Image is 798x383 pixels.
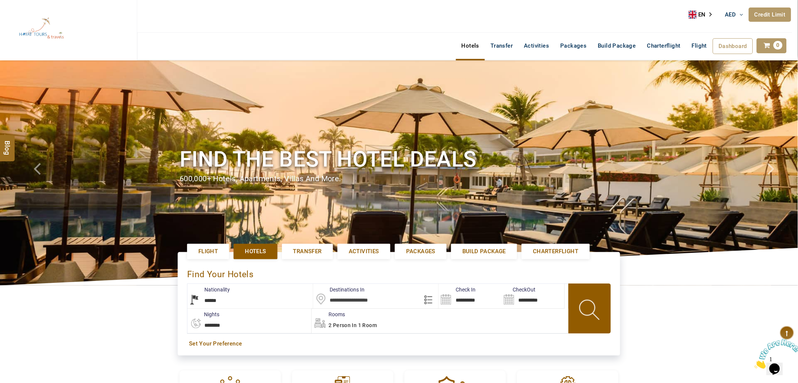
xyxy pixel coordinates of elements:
input: Search [502,284,564,308]
a: EN [689,9,717,20]
a: Activities [519,38,555,53]
label: Destinations In [313,286,365,293]
span: 2 Person in 1 Room [328,322,377,328]
a: Packages [395,244,447,259]
a: Set Your Preference [189,340,609,348]
span: Charterflight [533,248,578,255]
a: Build Package [592,38,642,53]
label: Check In [439,286,475,293]
a: Transfer [282,244,333,259]
label: CheckOut [502,286,536,293]
iframe: chat widget [751,336,798,372]
a: Charterflight [522,244,589,259]
div: Language [689,9,717,20]
label: Nationality [187,286,230,293]
a: Hotels [234,244,277,259]
a: 0 [757,38,787,53]
span: Activities [349,248,379,255]
a: Hotels [456,38,485,53]
span: 0 [774,41,783,50]
span: AED [725,11,736,18]
a: Packages [555,38,592,53]
span: 1 [3,3,6,9]
img: Chat attention grabber [3,3,49,33]
span: Dashboard [719,43,747,50]
a: Flight [187,244,229,259]
label: Rooms [312,311,345,318]
span: Hotels [245,248,266,255]
span: Flight [198,248,218,255]
a: Build Package [451,244,517,259]
label: nights [187,311,219,318]
span: Blog [3,141,12,147]
div: 600,000+ hotels, apartments, villas and more. [180,173,618,184]
h1: Find the best hotel deals [180,145,618,173]
a: Transfer [485,38,518,53]
a: Flight [686,38,712,46]
aside: Language selected: English [689,9,717,20]
span: Charterflight [647,42,681,49]
span: Packages [406,248,435,255]
a: Credit Limit [749,8,791,22]
span: Build Package [462,248,506,255]
a: Activities [337,244,390,259]
span: Flight [692,42,707,50]
img: The Royal Line Holidays [6,3,77,54]
div: Find Your Hotels [187,261,611,284]
input: Search [439,284,501,308]
a: Charterflight [642,38,686,53]
span: Transfer [293,248,322,255]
